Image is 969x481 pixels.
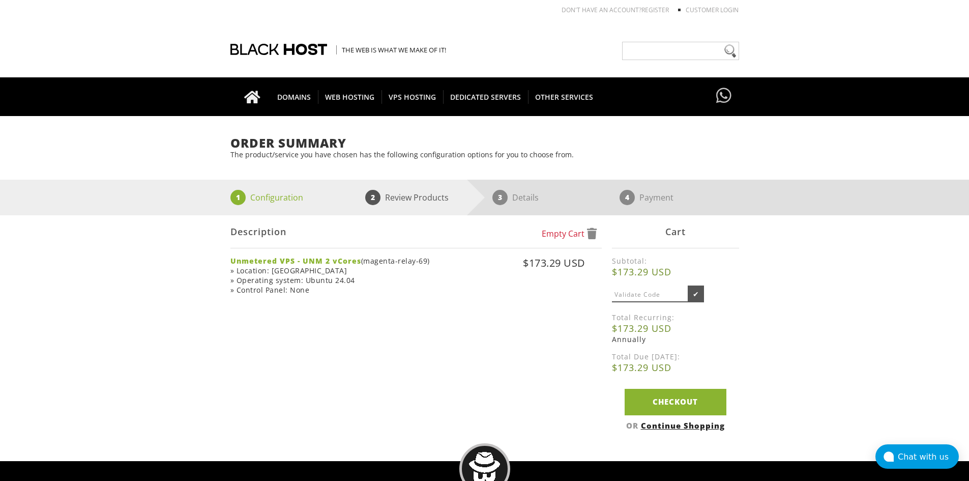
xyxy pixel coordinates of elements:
label: Total Recurring: [612,313,739,322]
div: Cart [612,215,739,248]
div: OR [612,420,739,431]
b: $173.29 USD [612,266,739,278]
div: Description [230,215,602,248]
span: VPS HOSTING [381,90,444,104]
input: Validate Code [612,288,688,302]
a: Customer Login [686,6,739,14]
a: REGISTER [641,6,669,14]
span: Annually [612,334,646,344]
span: 1 [230,190,246,205]
h1: Order Summary [230,136,739,150]
a: Continue Shopping [641,420,725,431]
label: Total Due [DATE]: [612,352,739,361]
button: Chat with us [875,444,959,469]
p: Payment [639,190,673,205]
label: Subtotal: [612,256,739,266]
input: ✔ [688,286,704,302]
p: Details [512,190,539,205]
span: DOMAINS [270,90,318,104]
input: Need help? [622,42,739,60]
div: Chat with us [898,452,959,462]
span: 2 [365,190,380,205]
p: Review Products [385,190,449,205]
span: WEB HOSTING [318,90,382,104]
strong: Unmetered VPS - UNM 2 vCores [230,256,361,266]
a: VPS HOSTING [381,77,444,116]
a: Go to homepage [234,77,271,116]
a: Empty Cart [542,228,597,239]
span: The Web is what we make of it! [336,45,446,54]
span: OTHER SERVICES [528,90,600,104]
li: Don't have an account? [546,6,669,14]
div: (magenta-relay-69) » Location: [GEOGRAPHIC_DATA] » Operating system: Ubuntu 24.04 » Control Panel... [230,256,435,295]
span: DEDICATED SERVERS [443,90,528,104]
p: Configuration [250,190,303,205]
a: DOMAINS [270,77,318,116]
a: Have questions? [714,77,734,115]
span: 3 [492,190,508,205]
a: Checkout [625,389,726,415]
a: DEDICATED SERVERS [443,77,528,116]
span: 4 [620,190,635,205]
a: OTHER SERVICES [528,77,600,116]
b: $173.29 USD [612,361,739,374]
p: The product/service you have chosen has the following configuration options for you to choose from. [230,150,739,159]
b: $173.29 USD [612,322,739,334]
div: $173.29 USD [437,256,585,291]
a: WEB HOSTING [318,77,382,116]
